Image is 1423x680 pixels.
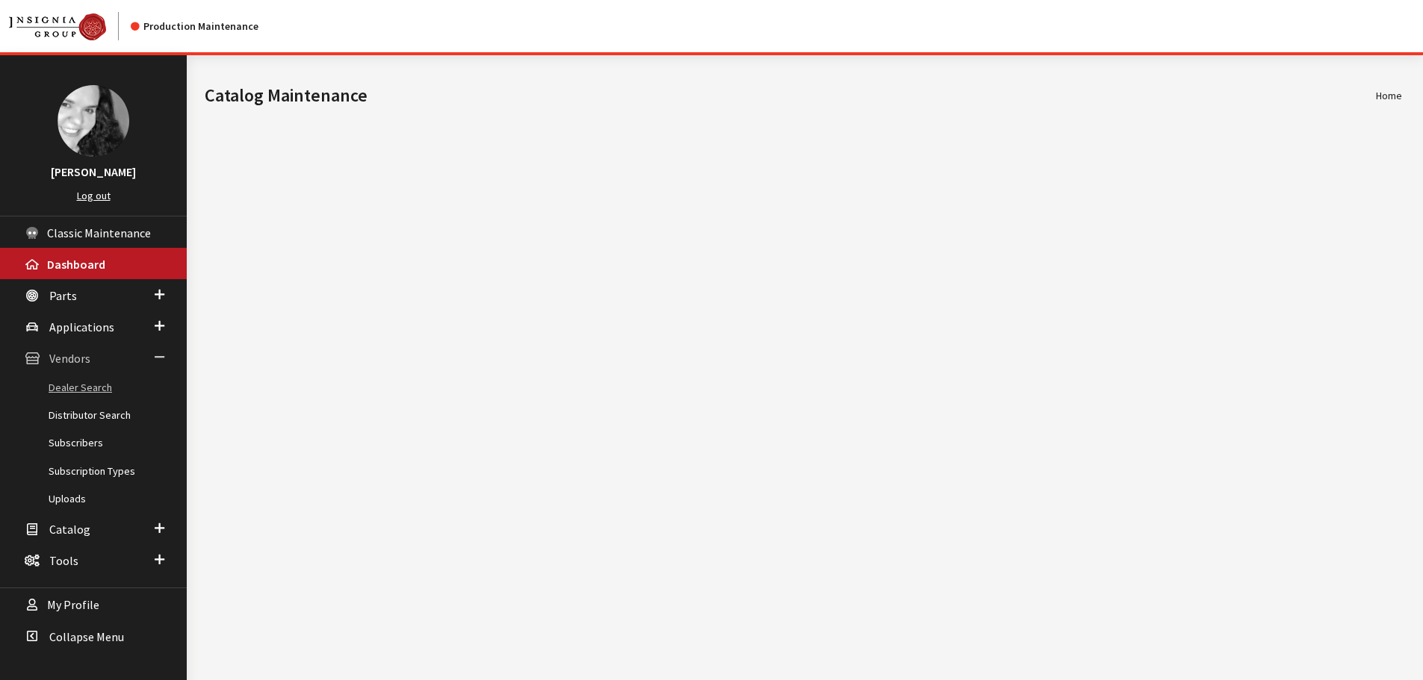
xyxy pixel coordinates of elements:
[49,288,77,303] span: Parts
[131,19,258,34] div: Production Maintenance
[77,189,111,202] a: Log out
[49,352,90,366] span: Vendors
[205,82,1376,109] h1: Catalog Maintenance
[49,319,114,334] span: Applications
[47,257,105,272] span: Dashboard
[58,85,129,157] img: Khrystal Dorton
[49,629,124,644] span: Collapse Menu
[9,13,106,40] img: Catalog Maintenance
[15,163,172,181] h3: [PERSON_NAME]
[9,12,131,40] a: Insignia Group logo
[1376,88,1402,104] li: Home
[47,598,99,613] span: My Profile
[49,553,78,568] span: Tools
[49,522,90,537] span: Catalog
[47,225,151,240] span: Classic Maintenance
